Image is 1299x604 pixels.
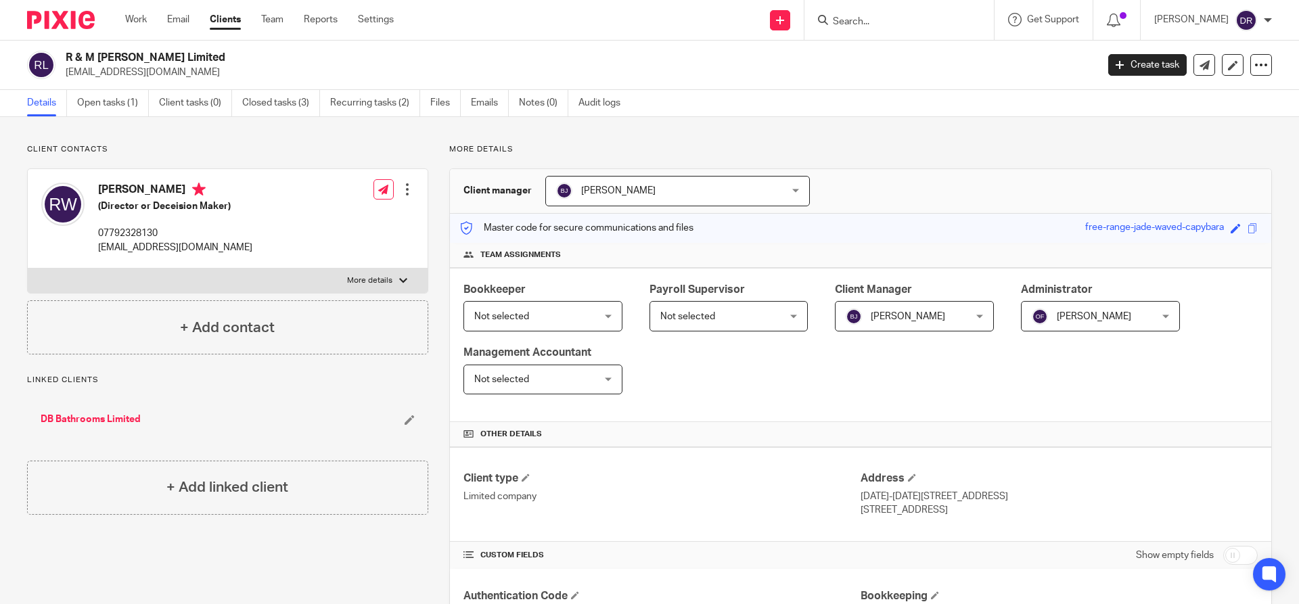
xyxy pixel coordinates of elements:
a: Details [27,90,67,116]
a: DB Bathrooms Limited [41,413,141,426]
h2: R & M [PERSON_NAME] Limited [66,51,884,65]
p: Linked clients [27,375,428,386]
i: Primary [192,183,206,196]
h5: (Director or Deceision Maker) [98,200,252,213]
img: svg%3E [556,183,572,199]
span: [PERSON_NAME] [1057,312,1131,321]
a: Emails [471,90,509,116]
p: More details [449,144,1272,155]
span: Not selected [474,312,529,321]
a: Reports [304,13,338,26]
input: Search [831,16,953,28]
a: Closed tasks (3) [242,90,320,116]
span: Other details [480,429,542,440]
span: Bookkeeper [463,284,526,295]
img: svg%3E [41,183,85,226]
a: Create task [1108,54,1187,76]
a: Team [261,13,283,26]
span: Administrator [1021,284,1093,295]
h4: + Add contact [180,317,275,338]
p: Limited company [463,490,861,503]
p: Client contacts [27,144,428,155]
span: Client Manager [835,284,912,295]
span: Not selected [474,375,529,384]
a: Notes (0) [519,90,568,116]
img: svg%3E [27,51,55,79]
p: [EMAIL_ADDRESS][DOMAIN_NAME] [66,66,1088,79]
a: Email [167,13,189,26]
span: Payroll Supervisor [649,284,745,295]
a: Audit logs [578,90,631,116]
h4: CUSTOM FIELDS [463,550,861,561]
span: Management Accountant [463,347,591,358]
a: Open tasks (1) [77,90,149,116]
label: Show empty fields [1136,549,1214,562]
img: Pixie [27,11,95,29]
h4: [PERSON_NAME] [98,183,252,200]
h4: Address [861,471,1258,486]
h4: Client type [463,471,861,486]
a: Work [125,13,147,26]
span: [PERSON_NAME] [581,186,656,195]
h4: + Add linked client [166,477,288,498]
a: Files [430,90,461,116]
span: Get Support [1027,15,1079,24]
img: svg%3E [1235,9,1257,31]
span: Team assignments [480,250,561,260]
p: 07792328130 [98,227,252,240]
p: [PERSON_NAME] [1154,13,1229,26]
a: Client tasks (0) [159,90,232,116]
h4: Bookkeeping [861,589,1258,603]
span: [PERSON_NAME] [871,312,945,321]
img: svg%3E [846,308,862,325]
p: [STREET_ADDRESS] [861,503,1258,517]
h3: Client manager [463,184,532,198]
p: [DATE]-[DATE][STREET_ADDRESS] [861,490,1258,503]
p: More details [347,275,392,286]
img: svg%3E [1032,308,1048,325]
h4: Authentication Code [463,589,861,603]
a: Clients [210,13,241,26]
div: free-range-jade-waved-capybara [1085,220,1224,236]
p: Master code for secure communications and files [460,221,693,235]
a: Settings [358,13,394,26]
p: [EMAIL_ADDRESS][DOMAIN_NAME] [98,241,252,254]
a: Recurring tasks (2) [330,90,420,116]
span: Not selected [660,312,715,321]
